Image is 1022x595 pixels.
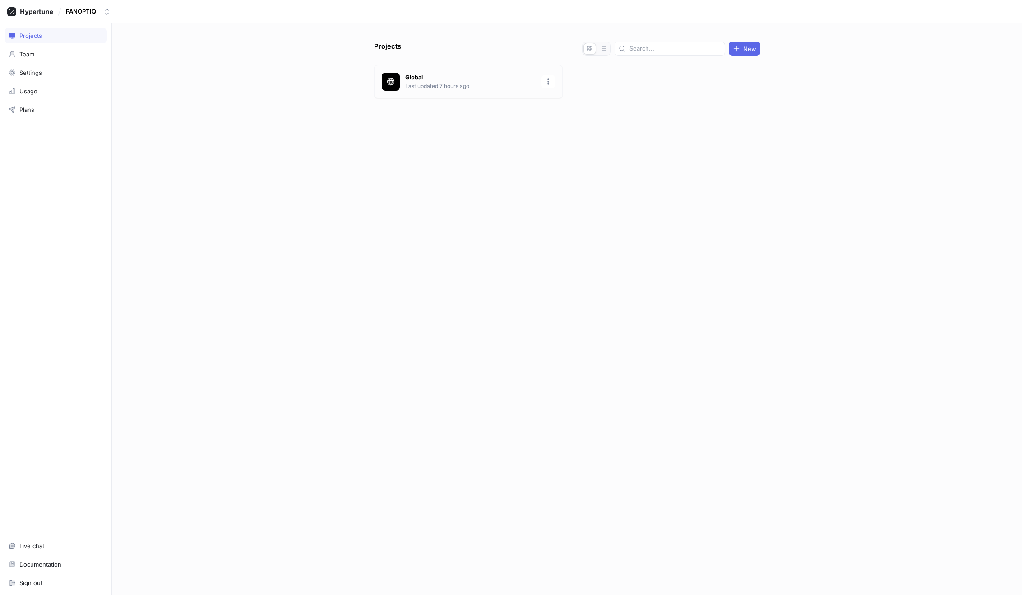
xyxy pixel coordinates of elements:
[19,51,34,58] div: Team
[5,557,107,572] a: Documentation
[19,106,34,113] div: Plans
[743,46,756,51] span: New
[19,69,42,76] div: Settings
[374,42,401,56] p: Projects
[19,579,42,586] div: Sign out
[5,102,107,117] a: Plans
[5,46,107,62] a: Team
[19,542,44,549] div: Live chat
[5,28,107,43] a: Projects
[405,73,536,82] p: Global
[62,4,114,19] button: PANOPTIQ
[629,44,721,53] input: Search...
[5,83,107,99] a: Usage
[729,42,760,56] button: New
[405,82,536,90] p: Last updated 7 hours ago
[19,88,37,95] div: Usage
[5,65,107,80] a: Settings
[19,32,42,39] div: Projects
[66,8,96,15] div: PANOPTIQ
[19,561,61,568] div: Documentation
